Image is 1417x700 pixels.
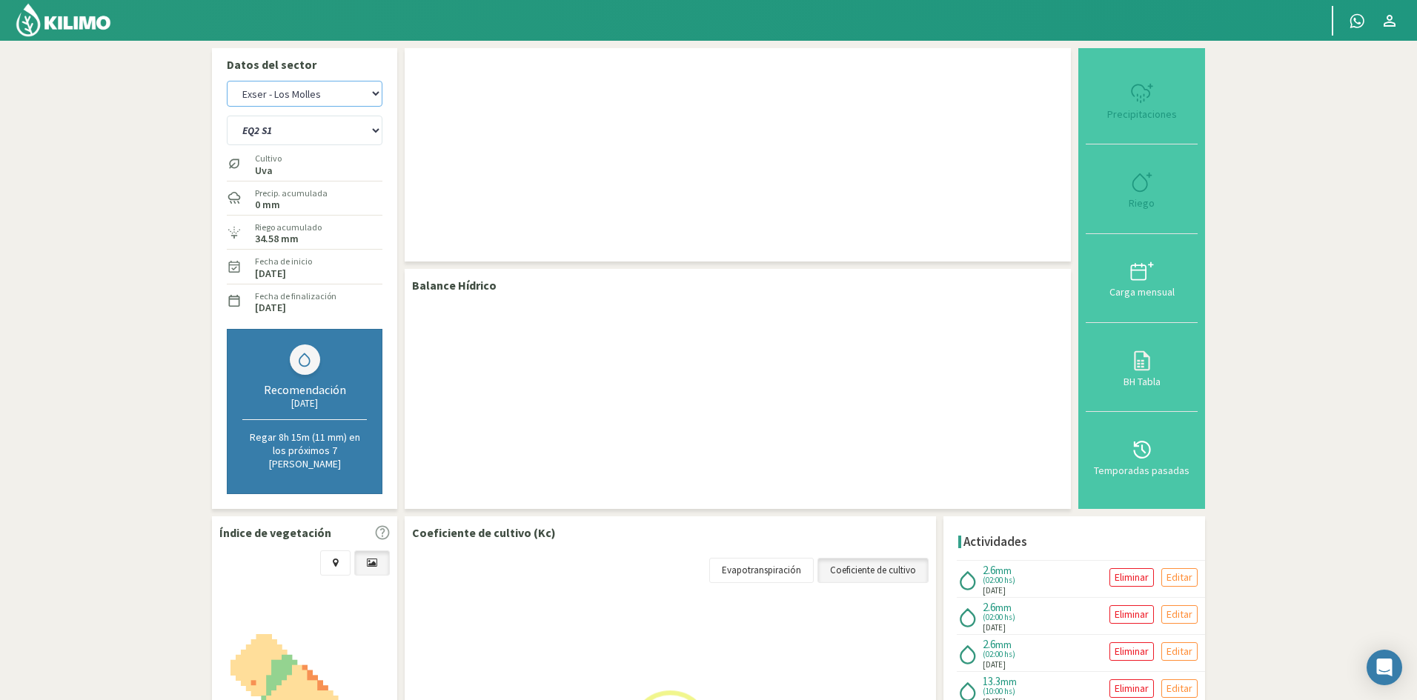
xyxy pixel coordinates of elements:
span: mm [995,601,1012,614]
p: Eliminar [1115,643,1149,660]
button: BH Tabla [1086,323,1198,412]
button: Riego [1086,144,1198,233]
button: Eliminar [1109,605,1154,624]
div: Temporadas pasadas [1090,465,1193,476]
p: Coeficiente de cultivo (Kc) [412,524,556,541]
span: 13.3 [983,674,1000,688]
a: Coeficiente de cultivo [817,558,929,583]
button: Precipitaciones [1086,56,1198,144]
p: Eliminar [1115,569,1149,586]
span: mm [995,638,1012,651]
p: Regar 8h 15m (11 mm) en los próximos 7 [PERSON_NAME] [242,430,367,470]
span: [DATE] [983,584,1006,597]
button: Temporadas pasadas [1086,412,1198,501]
span: 2.6 [983,600,995,614]
span: (02:00 hs) [983,576,1015,584]
span: (02:00 hs) [983,613,1015,621]
button: Eliminar [1109,679,1154,698]
span: (10:00 hs) [983,687,1019,696]
label: Riego acumulado [255,221,322,234]
p: Eliminar [1115,606,1149,623]
span: 2.6 [983,563,995,577]
button: Editar [1161,568,1198,587]
h4: Actividades [963,535,1027,549]
span: 2.6 [983,637,995,651]
button: Editar [1161,642,1198,661]
div: Open Intercom Messenger [1367,650,1402,685]
p: Eliminar [1115,680,1149,697]
label: Fecha de finalización [255,290,336,303]
button: Carga mensual [1086,234,1198,323]
label: Fecha de inicio [255,255,312,268]
div: Riego [1090,198,1193,208]
div: Precipitaciones [1090,109,1193,119]
p: Editar [1167,606,1192,623]
p: Datos del sector [227,56,382,73]
span: [DATE] [983,621,1006,634]
div: [DATE] [242,397,367,410]
button: Eliminar [1109,642,1154,661]
p: Editar [1167,569,1192,586]
label: [DATE] [255,269,286,279]
div: Carga mensual [1090,287,1193,297]
p: Editar [1167,643,1192,660]
label: [DATE] [255,303,286,313]
div: BH Tabla [1090,376,1193,387]
span: mm [995,564,1012,577]
img: Kilimo [15,2,112,38]
button: Editar [1161,679,1198,698]
span: mm [1000,675,1017,688]
p: Editar [1167,680,1192,697]
a: Evapotranspiración [709,558,814,583]
span: [DATE] [983,659,1006,671]
p: Balance Hídrico [412,276,497,294]
p: Índice de vegetación [219,524,331,541]
label: 0 mm [255,200,280,210]
span: (02:00 hs) [983,650,1015,659]
div: Recomendación [242,382,367,397]
label: 34.58 mm [255,234,299,244]
button: Eliminar [1109,568,1154,587]
label: Cultivo [255,152,282,165]
button: Editar [1161,605,1198,624]
label: Precip. acumulada [255,187,328,200]
label: Uva [255,166,282,176]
